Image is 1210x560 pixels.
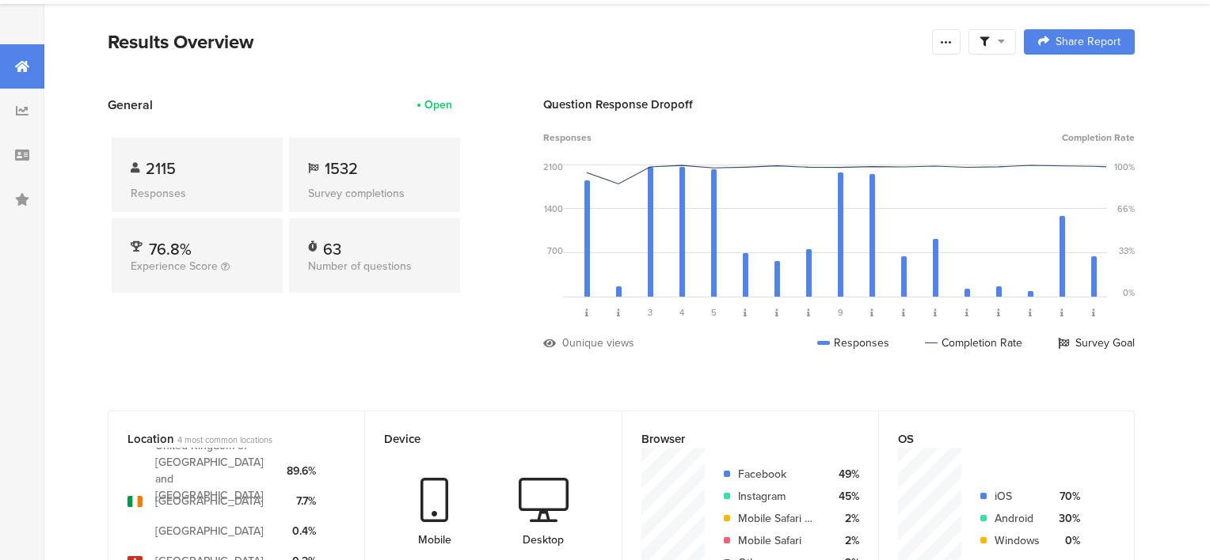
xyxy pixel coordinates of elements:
div: Browser [641,430,833,448]
div: Location [127,430,319,448]
div: Mobile Safari UI/WKWebView [738,510,819,527]
div: Question Response Dropoff [543,96,1135,113]
div: Survey Goal [1058,335,1135,351]
div: Mobile Safari [738,532,819,549]
span: 9 [838,306,843,319]
div: 0% [1052,532,1080,549]
span: 3 [648,306,653,319]
span: Responses [543,131,592,145]
div: [GEOGRAPHIC_DATA] [155,523,264,539]
div: Results Overview [108,28,924,56]
span: 76.8% [149,237,192,261]
div: Mobile [418,532,451,548]
span: General [108,96,153,114]
div: 1400 [544,202,563,215]
div: Windows [995,532,1040,549]
div: 49% [831,466,859,482]
div: [GEOGRAPHIC_DATA] [155,493,264,509]
div: Desktop [523,532,564,548]
span: Share Report [1056,36,1121,47]
div: 0 [562,335,569,351]
div: 70% [1052,488,1080,505]
div: Facebook [738,466,819,482]
div: Responses [817,335,889,351]
div: iOS [995,488,1040,505]
div: 2% [831,510,859,527]
div: unique views [569,335,634,351]
div: United Kingdom of [GEOGRAPHIC_DATA] and [GEOGRAPHIC_DATA] [155,437,274,504]
div: Android [995,510,1040,527]
div: 700 [547,244,563,257]
span: Completion Rate [1062,131,1135,145]
div: 0% [1123,286,1135,299]
div: Open [424,96,452,113]
span: 4 most common locations [177,433,272,446]
div: 7.7% [287,493,316,509]
div: 45% [831,488,859,505]
span: Number of questions [308,258,412,274]
span: 2115 [146,157,176,180]
div: 33% [1119,244,1135,257]
div: 0.4% [287,523,316,539]
div: Device [384,430,576,448]
div: 66% [1117,202,1135,215]
div: 100% [1114,161,1135,173]
div: 63 [323,237,341,253]
span: 1532 [325,157,358,180]
div: 89.6% [287,463,316,479]
div: Survey completions [308,185,441,202]
span: Experience Score [131,258,218,274]
span: 4 [679,306,684,319]
div: 2100 [543,161,563,173]
div: Completion Rate [925,335,1022,351]
div: OS [898,430,1089,448]
div: Instagram [738,488,819,505]
span: 5 [711,306,717,319]
div: 30% [1052,510,1080,527]
div: 2% [831,532,859,549]
div: Responses [131,185,264,202]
